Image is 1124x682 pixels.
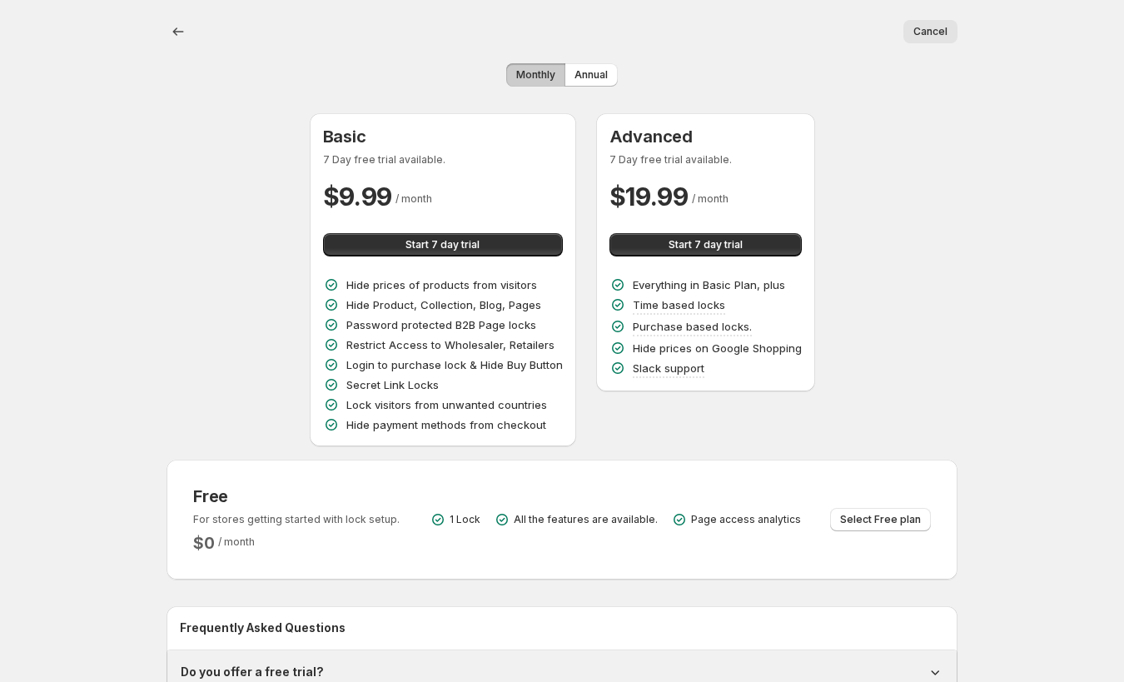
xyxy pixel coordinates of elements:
[692,192,729,205] span: / month
[609,153,802,167] p: 7 Day free trial available.
[564,63,618,87] button: Annual
[193,513,400,526] p: For stores getting started with lock setup.
[323,180,393,213] h2: $ 9.99
[323,233,563,256] button: Start 7 day trial
[830,508,931,531] button: Select Free plan
[323,153,563,167] p: 7 Day free trial available.
[346,356,563,373] p: Login to purchase lock & Hide Buy Button
[506,63,565,87] button: Monthly
[514,513,658,526] p: All the features are available.
[180,620,944,636] h2: Frequently Asked Questions
[633,296,725,313] p: Time based locks
[609,127,802,147] h3: Advanced
[633,360,704,376] p: Slack support
[913,25,947,38] span: Cancel
[181,664,324,680] h1: Do you offer a free trial?
[346,316,536,333] p: Password protected B2B Page locks
[323,127,563,147] h3: Basic
[633,318,752,335] p: Purchase based locks.
[405,238,480,251] span: Start 7 day trial
[516,68,555,82] span: Monthly
[691,513,801,526] p: Page access analytics
[609,180,689,213] h2: $ 19.99
[346,296,541,313] p: Hide Product, Collection, Blog, Pages
[346,336,555,353] p: Restrict Access to Wholesaler, Retailers
[450,513,480,526] p: 1 Lock
[346,416,546,433] p: Hide payment methods from checkout
[346,276,537,293] p: Hide prices of products from visitors
[346,396,547,413] p: Lock visitors from unwanted countries
[903,20,957,43] button: Cancel
[218,535,255,548] span: / month
[193,486,400,506] h3: Free
[167,20,190,43] button: Back
[346,376,439,393] p: Secret Link Locks
[574,68,608,82] span: Annual
[609,233,802,256] button: Start 7 day trial
[840,513,921,526] span: Select Free plan
[395,192,432,205] span: / month
[669,238,743,251] span: Start 7 day trial
[193,533,215,553] h2: $ 0
[633,276,785,293] p: Everything in Basic Plan, plus
[633,340,802,356] p: Hide prices on Google Shopping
